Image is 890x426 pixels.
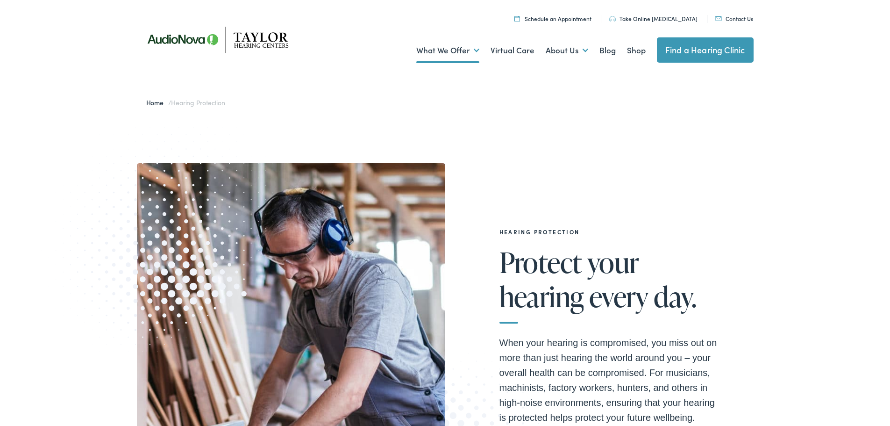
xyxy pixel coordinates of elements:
img: utility icon [609,16,616,22]
a: Shop [627,33,646,68]
span: your [587,247,639,278]
img: utility icon [514,15,520,22]
a: About Us [546,33,588,68]
span: day. [654,281,697,312]
h2: Hearing Protection [499,229,724,235]
span: Protect [499,247,582,278]
a: Take Online [MEDICAL_DATA] [609,14,698,22]
span: / [146,98,225,107]
span: every [589,281,648,312]
img: Graphic image with a halftone pattern, contributing to the site's visual design. [41,105,288,359]
p: When your hearing is compromised, you miss out on more than just hearing the world around you – y... [499,335,724,425]
a: Contact Us [715,14,753,22]
a: Blog [599,33,616,68]
span: Hearing Protection [171,98,225,107]
a: Home [146,98,168,107]
img: utility icon [715,16,722,21]
a: Schedule an Appointment [514,14,591,22]
a: Find a Hearing Clinic [657,37,754,63]
span: hearing [499,281,584,312]
a: What We Offer [416,33,479,68]
a: Virtual Care [491,33,534,68]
